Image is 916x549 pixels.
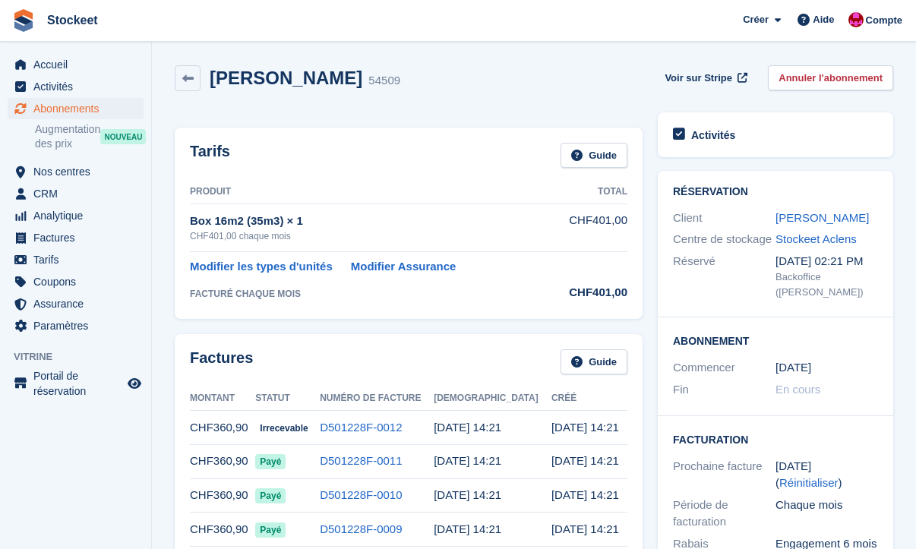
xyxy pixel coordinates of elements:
td: CHF360,90 [190,478,255,513]
h2: [PERSON_NAME] [210,68,362,88]
span: Augmentation des prix [35,122,100,151]
th: Montant [190,387,255,411]
time: 2025-06-25 12:21:04 UTC [434,488,501,501]
a: Augmentation des prix NOUVEAU [35,121,144,152]
a: menu [8,227,144,248]
time: 2025-07-25 12:21:04 UTC [434,454,501,467]
time: 2025-06-24 12:21:30 UTC [551,488,619,501]
span: Tarifs [33,249,125,270]
div: Réservé [673,253,775,300]
a: Guide [561,143,627,168]
span: Factures [33,227,125,248]
span: Payé [255,488,286,503]
th: Statut [255,387,320,411]
time: 2024-09-23 23:00:00 UTC [775,359,811,377]
span: Voir sur Stripe [665,71,732,86]
span: Irrecevable [255,421,312,436]
span: Créer [743,12,769,27]
h2: Abonnement [673,333,878,348]
span: Vitrine [14,349,151,364]
span: Portail de réservation [33,368,125,399]
a: D501228F-0009 [320,522,402,535]
a: Stockeet [41,8,104,33]
a: menu [8,271,144,292]
time: 2025-08-24 12:21:41 UTC [551,421,619,434]
div: CHF401,00 chaque mois [190,229,549,243]
span: Payé [255,522,286,538]
a: Réinitialiser [779,476,839,489]
span: Abonnements [33,98,125,119]
img: Valentin BURDET [848,12,864,27]
span: Compte [866,13,902,28]
th: Produit [190,180,549,204]
a: D501228F-0011 [320,454,402,467]
th: Créé [551,387,627,411]
div: Commencer [673,359,775,377]
div: [DATE] 02:21 PM [775,253,878,270]
a: Voir sur Stripe [659,65,750,90]
h2: Tarifs [190,143,230,168]
td: CHF401,00 [549,204,627,251]
span: Analytique [33,205,125,226]
a: D501228F-0010 [320,488,402,501]
a: menu [8,76,144,97]
th: Numéro de facture [320,387,434,411]
span: Paramètres [33,315,125,336]
h2: Factures [190,349,253,374]
a: Modifier Assurance [351,258,456,276]
div: Client [673,210,775,227]
div: [DATE] ( ) [775,458,878,492]
div: Période de facturation [673,497,775,531]
a: menu [8,161,144,182]
a: Annuler l'abonnement [768,65,893,90]
h2: Activités [691,128,735,142]
div: Backoffice ([PERSON_NAME]) [775,270,878,299]
div: 54509 [368,72,400,90]
div: Fin [673,381,775,399]
span: Coupons [33,271,125,292]
span: Aide [813,12,834,27]
a: menu [8,368,144,399]
th: Total [549,180,627,204]
a: menu [8,249,144,270]
h2: Facturation [673,431,878,446]
div: CHF401,00 [549,284,627,301]
time: 2025-07-24 12:21:27 UTC [551,454,619,467]
div: Chaque mois [775,497,878,531]
img: stora-icon-8386f47178a22dfd0bd8f6a31ec36ba5ce8667c1dd55bd0f319d3a0aa187defe.svg [12,9,35,32]
th: [DEMOGRAPHIC_DATA] [434,387,551,411]
div: Centre de stockage [673,231,775,248]
td: CHF360,90 [190,444,255,478]
span: Nos centres [33,161,125,182]
div: Prochaine facture [673,458,775,492]
a: Guide [561,349,627,374]
span: Payé [255,454,286,469]
a: Stockeet Aclens [775,232,857,245]
a: menu [8,54,144,75]
h2: Réservation [673,186,878,198]
div: FACTURÉ CHAQUE MOIS [190,287,549,301]
div: NOUVEAU [100,129,146,144]
span: Assurance [33,293,125,314]
td: CHF360,90 [190,513,255,547]
a: [PERSON_NAME] [775,211,869,224]
a: Modifier les types d'unités [190,258,333,276]
span: En cours [775,383,820,396]
span: CRM [33,183,125,204]
span: Activités [33,76,125,97]
a: menu [8,98,144,119]
a: menu [8,315,144,336]
a: menu [8,293,144,314]
time: 2025-05-24 12:21:27 UTC [551,522,619,535]
span: Accueil [33,54,125,75]
time: 2025-05-25 12:21:04 UTC [434,522,501,535]
a: Boutique d'aperçu [125,374,144,393]
a: menu [8,205,144,226]
td: CHF360,90 [190,411,255,445]
time: 2025-08-25 12:21:04 UTC [434,421,501,434]
a: D501228F-0012 [320,421,402,434]
a: menu [8,183,144,204]
div: Box 16m2 (35m3) × 1 [190,213,549,230]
